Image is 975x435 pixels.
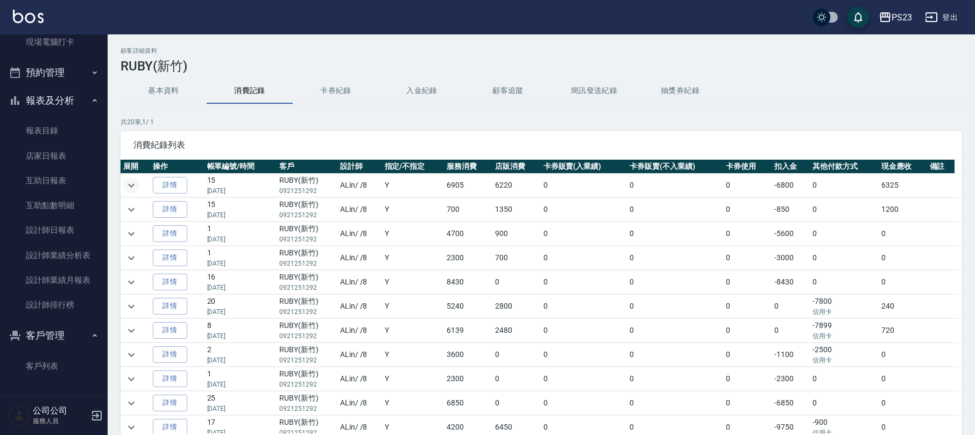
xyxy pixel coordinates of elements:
[627,160,723,174] th: 卡券販賣(不入業績)
[279,404,335,413] p: 0921251292
[337,174,382,197] td: ALin / /8
[551,78,637,104] button: 簡訊發送紀錄
[465,78,551,104] button: 顧客追蹤
[444,160,492,174] th: 服務消費
[772,160,810,174] th: 扣入金
[444,343,492,367] td: 3600
[9,405,30,426] img: Person
[812,307,876,317] p: 信用卡
[541,174,627,197] td: 0
[723,160,772,174] th: 卡券使用
[772,174,810,197] td: -6800
[382,160,444,174] th: 指定/不指定
[204,160,277,174] th: 帳單編號/時間
[279,307,335,317] p: 0921251292
[847,6,869,28] button: save
[123,226,139,242] button: expand row
[121,47,962,54] h2: 顧客詳細資料
[444,246,492,270] td: 2300
[810,270,879,294] td: 0
[772,198,810,222] td: -850
[207,307,274,317] p: [DATE]
[541,198,627,222] td: 0
[879,367,927,391] td: 0
[492,222,541,246] td: 900
[293,78,379,104] button: 卡券紀錄
[382,270,444,294] td: Y
[337,222,382,246] td: ALin / /8
[541,343,627,367] td: 0
[207,380,274,389] p: [DATE]
[4,193,103,218] a: 互助點數明細
[879,295,927,318] td: 240
[207,234,274,244] p: [DATE]
[772,246,810,270] td: -3000
[627,367,723,391] td: 0
[121,160,150,174] th: 展開
[810,174,879,197] td: 0
[123,395,139,411] button: expand row
[4,168,103,193] a: 互助日報表
[279,234,335,244] p: 0921251292
[33,416,88,426] p: 服務人員
[382,319,444,343] td: Y
[772,319,810,343] td: 0
[879,246,927,270] td: 0
[879,391,927,415] td: 0
[150,160,204,174] th: 操作
[207,331,274,341] p: [DATE]
[627,222,723,246] td: 0
[277,295,337,318] td: RUBY(新竹)
[879,160,927,174] th: 現金應收
[207,355,274,365] p: [DATE]
[279,210,335,220] p: 0921251292
[277,367,337,391] td: RUBY(新竹)
[337,295,382,318] td: ALin / /8
[204,319,277,343] td: 8
[337,246,382,270] td: ALin / /8
[810,160,879,174] th: 其他付款方式
[382,198,444,222] td: Y
[123,202,139,218] button: expand row
[153,395,187,411] a: 詳情
[723,270,772,294] td: 0
[4,30,103,54] a: 現場電腦打卡
[337,391,382,415] td: ALin / /8
[4,268,103,293] a: 設計師業績月報表
[123,250,139,266] button: expand row
[277,174,337,197] td: RUBY(新竹)
[277,319,337,343] td: RUBY(新竹)
[204,246,277,270] td: 1
[279,331,335,341] p: 0921251292
[810,295,879,318] td: -7800
[492,367,541,391] td: 0
[337,367,382,391] td: ALin / /8
[277,270,337,294] td: RUBY(新竹)
[207,78,293,104] button: 消費記錄
[153,249,187,266] a: 詳情
[4,354,103,379] a: 客戶列表
[4,322,103,350] button: 客戶管理
[277,222,337,246] td: RUBY(新竹)
[13,10,44,23] img: Logo
[279,259,335,268] p: 0921251292
[810,222,879,246] td: 0
[810,319,879,343] td: -7899
[153,201,187,218] a: 詳情
[772,367,810,391] td: -2300
[4,293,103,317] a: 設計師排行榜
[4,218,103,243] a: 設計師日報表
[879,319,927,343] td: 720
[492,391,541,415] td: 0
[4,87,103,115] button: 報表及分析
[33,405,88,416] h5: 公司公司
[637,78,723,104] button: 抽獎券紀錄
[382,391,444,415] td: Y
[892,11,912,24] div: PS23
[541,319,627,343] td: 0
[121,117,962,127] p: 共 20 筆, 1 / 1
[723,198,772,222] td: 0
[810,391,879,415] td: 0
[207,404,274,413] p: [DATE]
[810,198,879,222] td: 0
